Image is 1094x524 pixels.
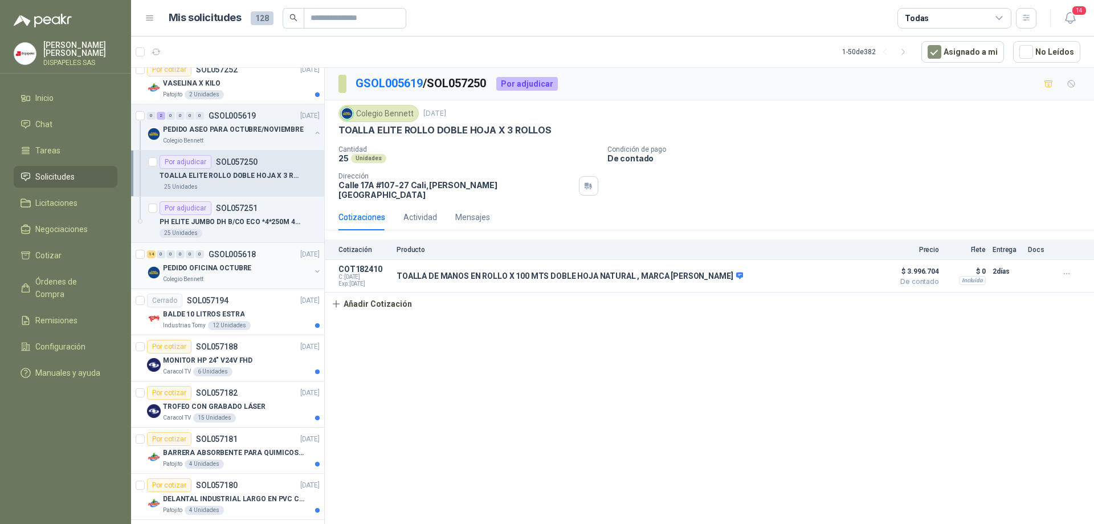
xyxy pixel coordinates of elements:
div: 0 [195,250,204,258]
a: Por cotizarSOL057182[DATE] Company LogoTROFEO CON GRABADO LÁSERCaracol TV15 Unidades [131,381,324,428]
p: SOL057182 [196,389,238,397]
div: Por cotizar [147,340,191,354]
p: Caracol TV [163,367,191,376]
span: Inicio [35,92,54,104]
span: Tareas [35,144,60,157]
div: 4 Unidades [185,506,224,515]
div: Actividad [403,211,437,224]
span: $ 3.996.704 [882,265,939,278]
p: Entrega [993,246,1021,254]
a: Por adjudicarSOL057251PH ELITE JUMBO DH B/CO ECO *4*250M 433325 Unidades [131,197,324,243]
p: Calle 17A #107-27 Cali , [PERSON_NAME][GEOGRAPHIC_DATA] [338,180,574,200]
div: 0 [195,112,204,120]
p: SOL057252 [196,66,238,74]
div: Colegio Bennett [338,105,419,122]
p: BARRERA ABSORBENTE PARA QUIMICOS (DERRAME DE HIPOCLORITO) [163,448,305,458]
p: [DATE] [300,342,320,352]
p: 25 [338,153,349,163]
span: Configuración [35,340,85,353]
div: Por cotizar [147,63,191,76]
p: De contado [607,153,1089,163]
p: Colegio Bennett [163,136,203,145]
p: Condición de pago [607,145,1089,153]
div: Unidades [351,154,386,163]
img: Company Logo [147,404,161,418]
p: $ 0 [946,265,986,278]
p: DELANTAL INDUSTRIAL LARGO EN PVC COLOR AMARILLO [163,494,305,505]
p: [PERSON_NAME] [PERSON_NAME] [43,41,117,57]
p: SOL057250 [216,158,258,166]
div: Cotizaciones [338,211,385,224]
p: TROFEO CON GRABADO LÁSER [163,401,266,412]
button: Asignado a mi [921,41,1004,63]
div: Por adjudicar [496,77,558,91]
a: Chat [14,113,117,135]
button: Añadir Cotización [325,293,418,315]
p: SOL057181 [196,435,238,443]
p: 2 días [993,265,1021,278]
p: [DATE] [300,295,320,306]
span: Remisiones [35,314,77,327]
p: SOL057180 [196,481,238,489]
div: 12 Unidades [208,321,251,330]
p: Cantidad [338,145,598,153]
a: Remisiones [14,310,117,331]
a: Inicio [14,87,117,109]
p: Precio [882,246,939,254]
div: 0 [186,250,194,258]
p: BALDE 10 LITROS ESTRA [163,309,244,320]
img: Company Logo [147,450,161,464]
div: Por adjudicar [160,155,211,169]
span: De contado [882,278,939,285]
p: Dirección [338,172,574,180]
span: Negociaciones [35,223,88,235]
p: Patojito [163,506,182,515]
div: 25 Unidades [160,229,202,238]
div: Por cotizar [147,432,191,446]
img: Company Logo [14,43,36,64]
p: TOALLA ELITE ROLLO DOBLE HOJA X 3 ROLLOS [338,124,552,136]
div: 0 [166,112,175,120]
img: Logo peakr [14,14,72,27]
div: 1 - 50 de 382 [842,43,912,61]
a: Por cotizarSOL057252[DATE] Company LogoVASELINA X KILOPatojito2 Unidades [131,58,324,104]
p: [DATE] [300,388,320,399]
div: 6 Unidades [193,367,232,376]
div: 0 [157,250,165,258]
a: Órdenes de Compra [14,271,117,305]
a: Licitaciones [14,192,117,214]
h1: Mis solicitudes [169,10,242,26]
p: Patojito [163,90,182,99]
div: 4 Unidades [185,460,224,469]
a: 14 0 0 0 0 0 GSOL005618[DATE] Company LogoPEDIDO OFICINA OCTUBREColegio Bennett [147,247,322,284]
p: Industrias Tomy [163,321,206,330]
p: Producto [397,246,875,254]
img: Company Logo [147,497,161,510]
img: Company Logo [341,107,353,120]
div: 2 [157,112,165,120]
div: 15 Unidades [193,413,236,423]
span: Chat [35,118,52,131]
div: 0 [147,112,156,120]
p: [DATE] [300,480,320,491]
p: GSOL005618 [209,250,256,258]
img: Company Logo [147,358,161,372]
span: search [289,14,297,22]
div: Por cotizar [147,386,191,400]
p: SOL057251 [216,204,258,212]
p: Docs [1028,246,1051,254]
div: 2 Unidades [185,90,224,99]
a: Cotizar [14,245,117,266]
div: 0 [176,250,185,258]
p: GSOL005619 [209,112,256,120]
a: 0 2 0 0 0 0 GSOL005619[DATE] Company LogoPEDIDO ASEO PARA OCTUBRE/NOVIEMBREColegio Bennett [147,109,322,145]
a: Manuales y ayuda [14,362,117,384]
a: Por adjudicarSOL057250TOALLA ELITE ROLLO DOBLE HOJA X 3 ROLLOS25 Unidades [131,151,324,197]
p: TOALLA DE MANOS EN ROLLO X 100 MTS DOBLE HOJA NATURAL , MARCA [PERSON_NAME] [397,271,743,282]
span: Exp: [DATE] [338,281,390,287]
a: Negociaciones [14,218,117,240]
a: Solicitudes [14,166,117,188]
div: 0 [186,112,194,120]
a: Configuración [14,336,117,358]
p: Flete [946,246,986,254]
